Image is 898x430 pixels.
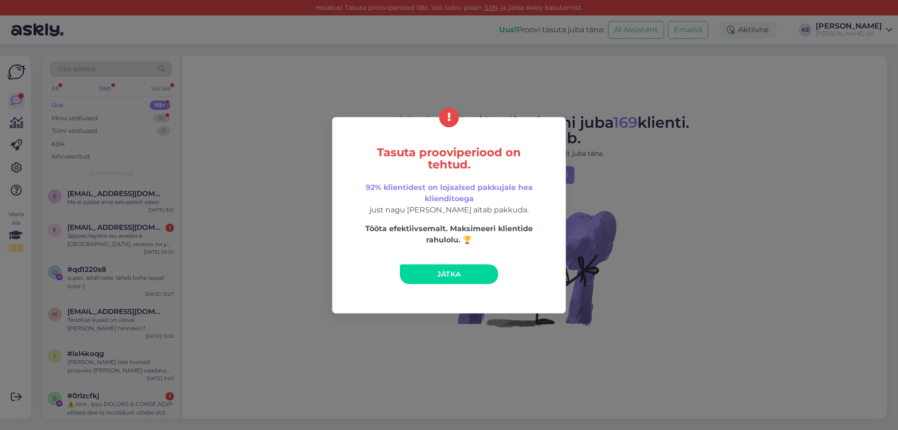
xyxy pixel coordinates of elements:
[400,264,498,284] a: Jätka
[352,223,546,246] p: Tööta efektiivsemalt. Maksimeeri klientide rahulolu. 🏆
[352,146,546,171] h5: Tasuta prooviperiood on tehtud.
[437,270,461,278] span: Jätka
[352,182,546,216] p: just nagu [PERSON_NAME] aitab pakkuda.
[366,183,533,203] span: 92% klientidest on lojaalsed pakkujale hea klienditoega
